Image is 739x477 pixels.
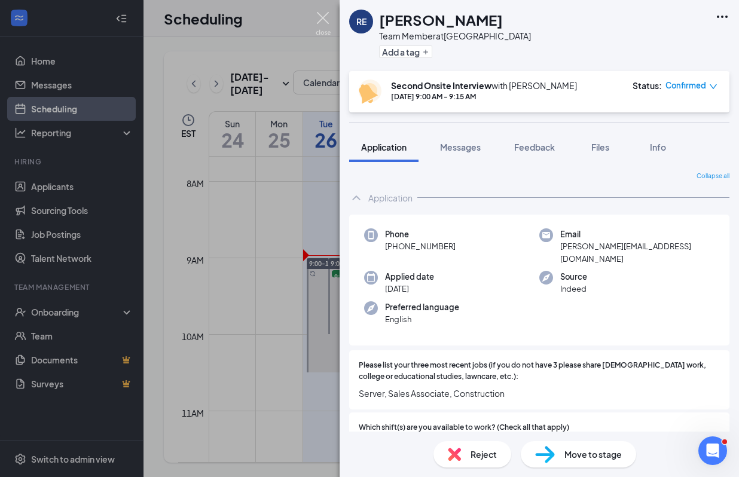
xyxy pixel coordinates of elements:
span: Indeed [560,283,587,295]
div: with [PERSON_NAME] [391,79,577,91]
svg: Plus [422,48,429,56]
span: Feedback [514,142,555,152]
span: Which shift(s) are you available to work? (Check all that apply) [359,422,569,433]
div: RE [356,16,367,27]
div: Team Member at [GEOGRAPHIC_DATA] [379,30,531,42]
span: [PERSON_NAME][EMAIL_ADDRESS][DOMAIN_NAME] [560,240,714,265]
span: Phone [385,228,456,240]
div: Application [368,192,413,204]
span: Collapse all [697,172,729,181]
span: English [385,313,459,325]
span: Reject [471,448,497,461]
span: Files [591,142,609,152]
h1: [PERSON_NAME] [379,10,503,30]
span: [DATE] [385,283,434,295]
iframe: Intercom live chat [698,436,727,465]
span: Source [560,271,587,283]
span: Please list your three most recent jobs (if you do not have 3 please share [DEMOGRAPHIC_DATA] wor... [359,360,720,383]
span: Move to stage [564,448,622,461]
span: Application [361,142,407,152]
svg: Ellipses [715,10,729,24]
button: PlusAdd a tag [379,45,432,58]
span: [PHONE_NUMBER] [385,240,456,252]
div: Status : [633,79,662,91]
span: Applied date [385,271,434,283]
span: Info [650,142,666,152]
svg: ChevronUp [349,191,364,205]
span: Email [560,228,714,240]
span: Confirmed [665,79,706,91]
span: Server, Sales Associate, Construction [359,387,720,400]
span: Messages [440,142,481,152]
span: down [709,82,717,91]
b: Second Onsite Interview [391,80,491,91]
div: [DATE] 9:00 AM - 9:15 AM [391,91,577,102]
span: Preferred language [385,301,459,313]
